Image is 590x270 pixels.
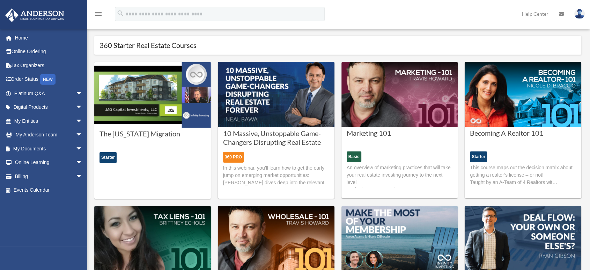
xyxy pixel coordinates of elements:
[5,156,93,170] a: Online Learningarrow_drop_down
[223,129,329,147] a: 10 Massive, Unstoppable Game-Changers Disrupting Real Estate Forever
[99,129,206,147] a: The [US_STATE] Migration
[574,9,585,19] img: User Pic
[76,128,90,142] span: arrow_drop_down
[76,142,90,156] span: arrow_drop_down
[99,41,576,49] h1: 360 Starter Real Estate Courses
[5,100,93,114] a: Digital Productsarrow_drop_down
[3,8,66,22] img: Anderson Advisors Platinum Portal
[5,72,93,87] a: Order StatusNEW
[347,129,453,146] a: Marketing 101
[117,9,124,17] i: search
[470,164,576,179] p: This course maps out the decision matrix about getting a realtor’s license – or not!
[341,62,458,127] img: Marketing 101 Course with Travis Howard
[347,151,361,162] div: Basic
[5,114,93,128] a: My Entitiesarrow_drop_down
[99,152,117,163] div: Starter
[5,142,93,156] a: My Documentsarrow_drop_down
[76,86,90,101] span: arrow_drop_down
[76,114,90,128] span: arrow_drop_down
[5,86,93,100] a: Platinum Q&Aarrow_drop_down
[5,45,93,59] a: Online Ordering
[470,129,576,146] a: Becoming A Realtor 101
[5,183,93,197] a: Events Calendar
[347,164,453,193] p: An overview of marketing practices that will take your real estate investing journey to the next ...
[76,169,90,184] span: arrow_drop_down
[76,100,90,115] span: arrow_drop_down
[223,164,329,194] p: In this webinar, you’ll learn how to get the early jump on emerging market opportunities: [PERSON...
[223,152,244,163] div: 360 PRO
[5,128,93,142] a: My Anderson Teamarrow_drop_down
[5,31,93,45] a: Home
[470,151,487,162] div: Starter
[5,169,93,183] a: Billingarrow_drop_down
[40,74,56,85] div: NEW
[5,58,93,72] a: Tax Organizers
[470,179,576,186] p: Taught by an A-Team of 4 Realtors wit…
[94,10,103,18] i: menu
[94,12,103,18] a: menu
[76,156,90,170] span: arrow_drop_down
